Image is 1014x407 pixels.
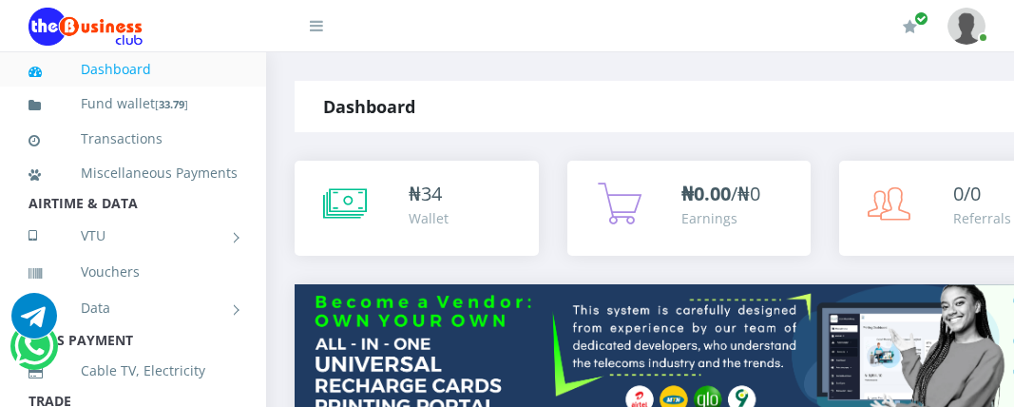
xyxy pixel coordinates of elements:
[323,95,415,118] strong: Dashboard
[29,82,238,126] a: Fund wallet[33.79]
[953,181,981,206] span: 0/0
[14,338,53,369] a: Chat for support
[29,117,238,161] a: Transactions
[421,181,442,206] span: 34
[914,11,928,26] span: Renew/Upgrade Subscription
[681,181,731,206] b: ₦0.00
[11,307,57,339] a: Chat for support
[953,208,1011,228] div: Referrals
[681,208,760,228] div: Earnings
[29,48,238,91] a: Dashboard
[29,8,143,46] img: Logo
[409,180,449,208] div: ₦
[681,181,760,206] span: /₦0
[29,349,238,393] a: Cable TV, Electricity
[159,97,184,111] b: 33.79
[29,151,238,195] a: Miscellaneous Payments
[29,250,238,294] a: Vouchers
[295,161,539,256] a: ₦34 Wallet
[29,212,238,260] a: VTU
[155,97,188,111] small: [ ]
[29,284,238,332] a: Data
[567,161,812,256] a: ₦0.00/₦0 Earnings
[903,19,917,34] i: Renew/Upgrade Subscription
[947,8,985,45] img: User
[409,208,449,228] div: Wallet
